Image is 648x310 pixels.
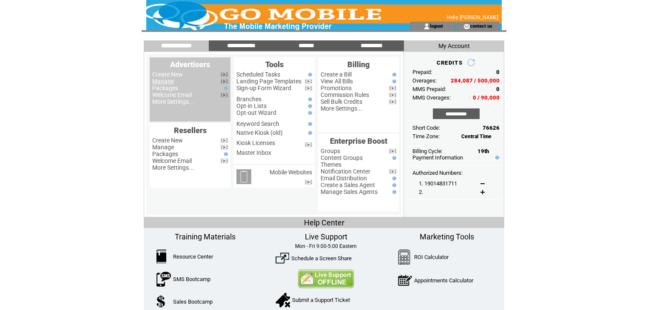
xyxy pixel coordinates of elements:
[236,120,279,127] a: Keyword Search
[321,98,362,105] a: Sell Bulk Credits
[496,86,500,92] span: 0
[412,94,451,101] span: MMS Overages:
[420,232,474,241] span: Marketing Tools
[419,180,457,187] span: 1. 19014831711
[152,78,174,85] a: Manage
[306,73,312,77] img: help.gif
[321,175,367,182] a: Email Distribution
[152,71,183,78] a: Create New
[321,78,353,85] a: View All Bills
[276,251,289,265] img: ScreenShare.png
[330,137,387,145] span: Enterprise Boost
[451,77,500,84] span: 284,087 / 500,000
[473,94,500,101] span: 0 / 90,000
[398,273,412,288] img: AppointmentCalc.png
[390,176,396,180] img: help.gif
[221,138,228,143] img: video.png
[412,125,440,131] span: Short Code:
[321,85,352,91] a: Promotions
[419,189,423,195] span: 2.
[276,293,290,307] img: SupportTicket.png
[438,43,470,49] span: My Account
[305,180,312,185] img: video.png
[389,93,396,97] img: video.png
[222,152,228,156] img: help.gif
[236,109,276,116] a: Opt-out Wizard
[446,14,498,20] span: Hello [PERSON_NAME]
[412,133,440,139] span: Time Zone:
[412,148,443,154] span: Billing Cycle:
[389,169,396,174] img: video.png
[152,85,178,91] a: Packages
[173,276,210,282] a: SMS Bootcamp
[496,69,500,75] span: 0
[305,232,347,241] span: Live Support
[236,169,251,184] img: mobile-websites.png
[321,188,378,195] a: Manage Sales Agents
[156,272,171,287] img: SMSBootcamp.png
[236,149,271,156] a: Master Inbox
[305,79,312,84] img: video.png
[236,102,267,109] a: Opt-in Lists
[173,253,213,260] a: Resource Center
[321,161,341,168] a: Themes
[236,129,283,136] a: Native Kiosk (old)
[236,85,291,91] a: Sign-up Form Wizard
[390,80,396,83] img: help.gif
[321,71,352,78] a: Create a Bill
[390,73,396,77] img: help.gif
[152,91,192,98] a: Welcome Email
[295,243,357,249] span: Mon - Fri 9:00-5:00 Eastern
[412,154,463,161] a: Payment Information
[483,125,500,131] span: 76626
[170,60,210,69] span: Advertisers
[221,145,228,150] img: video.png
[321,91,369,98] a: Commission Rules
[221,159,228,163] img: video.png
[152,157,192,164] a: Welcome Email
[222,86,228,90] img: help.gif
[306,104,312,108] img: help.gif
[390,156,396,160] img: help.gif
[390,190,396,194] img: help.gif
[152,98,194,105] a: More Settings...
[414,277,473,284] a: Appointments Calculator
[423,23,430,30] img: account_icon.gif
[304,218,344,227] span: Help Center
[389,149,396,154] img: video.png
[390,183,396,187] img: help.gif
[292,297,350,303] a: Submit a Support Ticket
[152,137,183,144] a: Create New
[221,93,228,97] img: video.png
[236,96,261,102] a: Branches
[461,134,492,139] span: Central Time
[305,142,312,147] img: video.png
[152,144,174,151] a: Manage
[321,105,362,112] a: More Settings...
[437,60,463,66] span: CREDITS
[236,71,280,78] a: Scheduled Tasks
[347,60,369,69] span: Billing
[470,23,492,28] a: contact us
[412,77,437,84] span: Overages:
[493,156,499,159] img: help.gif
[321,154,363,161] a: Content Groups
[236,139,275,146] a: Kiosk Licenses
[221,72,228,77] img: video.png
[477,148,489,154] span: 19th
[156,250,166,263] img: ResourceCenter.png
[175,232,236,241] span: Training Materials
[306,97,312,101] img: help.gif
[173,299,213,305] a: Sales Bootcamp
[298,269,354,288] img: Contact Us
[389,86,396,91] img: video.png
[389,100,396,104] img: video.png
[412,86,446,92] span: MMS Prepaid:
[321,168,370,175] a: Notification Center
[270,169,312,176] a: Mobile Websites
[414,254,449,260] a: ROI Calculator
[463,23,470,30] img: contact_us_icon.gif
[152,164,194,171] a: More Settings...
[156,295,166,308] img: SalesBootcamp.png
[305,86,312,91] img: video.png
